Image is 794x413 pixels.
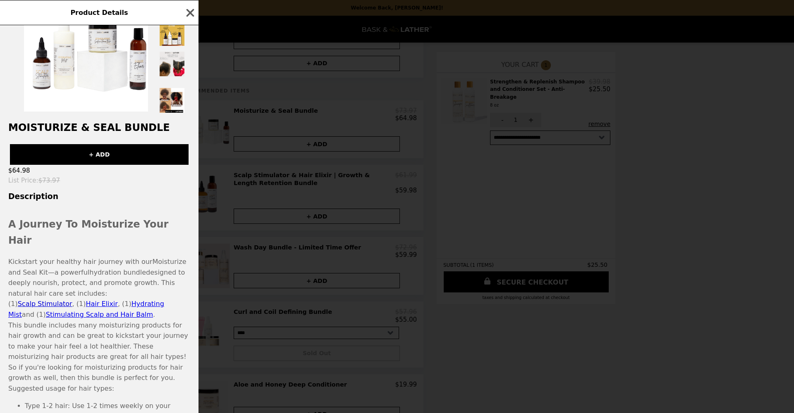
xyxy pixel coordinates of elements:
[18,300,72,308] a: Scalp Stimulator
[8,258,152,266] span: Kickstart your healthy hair journey with our
[8,300,18,308] span: (1)
[48,268,90,276] span: —a powerful
[8,268,185,297] span: designed to deeply nourish, protect, and promote growth. This natural hair care set includes:
[89,268,146,276] span: hydration bundle
[159,20,185,47] img: Thumbnail 2
[22,311,46,318] span: and (1)
[159,51,185,77] img: Thumbnail 3
[38,177,60,184] span: $73.97
[86,300,117,308] a: Hair Elixir
[8,216,190,248] h2: A Journey To Moisturize Your Hair
[8,321,188,382] span: This bundle includes many moisturizing products for hair growth and can be great to kickstart you...
[159,81,185,83] img: Thumbnail 4
[118,300,132,308] span: , (1)
[8,300,164,318] a: Hydrating Mist
[10,144,189,165] button: + ADD
[8,385,114,392] span: Suggested usage for hair types:
[153,311,155,318] span: .
[46,311,153,318] a: Stimulating Scalp and Hair Balm
[8,258,186,276] span: Moisturize and Seal Kit
[72,300,86,308] span: , (1)
[159,87,185,114] img: Thumbnail 5
[70,9,128,17] span: Product Details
